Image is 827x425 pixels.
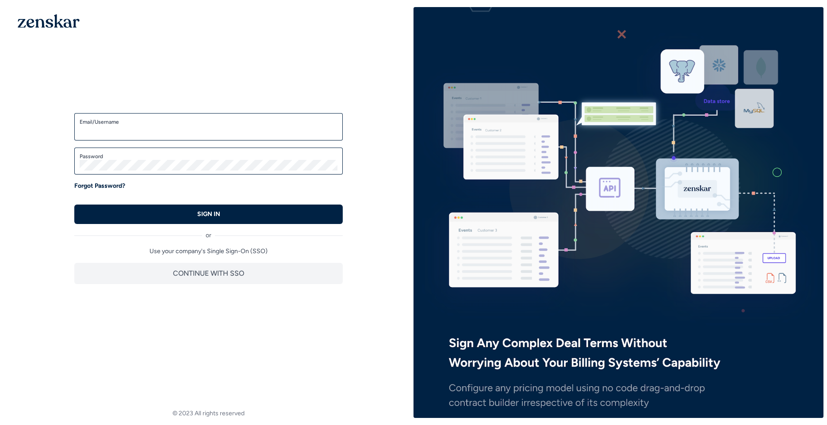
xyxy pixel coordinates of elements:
[74,224,343,240] div: or
[74,263,343,284] button: CONTINUE WITH SSO
[74,205,343,224] button: SIGN IN
[80,153,337,160] label: Password
[18,14,80,28] img: 1OGAJ2xQqyY4LXKgY66KYq0eOWRCkrZdAb3gUhuVAqdWPZE9SRJmCz+oDMSn4zDLXe31Ii730ItAGKgCKgCCgCikA4Av8PJUP...
[80,118,337,125] label: Email/Username
[4,409,413,418] footer: © 2023 All rights reserved
[197,210,220,219] p: SIGN IN
[74,247,343,256] p: Use your company's Single Sign-On (SSO)
[74,182,125,190] a: Forgot Password?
